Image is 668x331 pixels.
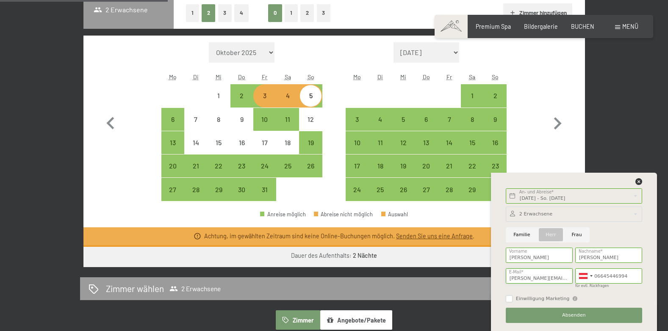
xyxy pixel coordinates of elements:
div: Anreise möglich [260,212,306,217]
abbr: Sonntag [308,73,314,80]
a: Premium Spa [476,23,511,30]
div: Anreise möglich [415,108,438,131]
div: Mon Nov 24 2025 [346,178,369,201]
div: 6 [416,116,437,137]
div: Wed Nov 19 2025 [392,154,415,177]
div: Anreise möglich [161,108,184,131]
div: Anreise möglich [346,131,369,154]
div: 25 [277,163,298,184]
span: Einwilligung Marketing [516,295,570,302]
abbr: Samstag [285,73,291,80]
div: Tue Oct 07 2025 [184,108,207,131]
div: Sun Nov 16 2025 [484,131,507,154]
div: Wed Nov 05 2025 [392,108,415,131]
div: Wed Oct 08 2025 [207,108,230,131]
input: 0664 123456 [575,268,642,284]
abbr: Donnerstag [423,73,430,80]
div: 3 [254,92,275,113]
div: 10 [346,139,368,160]
div: 18 [277,139,298,160]
abbr: Samstag [469,73,475,80]
button: 2 [300,4,314,22]
div: 19 [300,139,321,160]
div: 4 [277,92,298,113]
div: 8 [462,116,483,137]
div: 29 [208,186,229,207]
div: Thu Oct 09 2025 [230,108,253,131]
div: Anreise möglich [253,178,276,201]
div: Anreise möglich [415,178,438,201]
span: Menü [622,23,638,30]
div: Anreise möglich [461,108,484,131]
abbr: Freitag [262,73,267,80]
div: Sun Nov 02 2025 [484,84,507,107]
div: Thu Oct 23 2025 [230,154,253,177]
div: 22 [462,163,483,184]
div: Anreise möglich [299,154,322,177]
div: 11 [370,139,391,160]
span: 2 Erwachsene [169,284,221,293]
div: 20 [162,163,183,184]
button: Nächster Monat [545,42,570,201]
div: Anreise nicht möglich [299,108,322,131]
div: Wed Oct 22 2025 [207,154,230,177]
div: Sat Oct 11 2025 [276,108,299,131]
div: Mon Oct 13 2025 [161,131,184,154]
div: Anreise möglich [484,178,507,201]
div: 5 [300,92,321,113]
div: 19 [393,163,414,184]
div: Anreise möglich [369,108,392,131]
div: 16 [485,139,506,160]
div: 28 [438,186,460,207]
div: Thu Nov 06 2025 [415,108,438,131]
div: Sun Oct 26 2025 [299,154,322,177]
a: BUCHEN [571,23,594,30]
button: Vorheriger Monat [98,42,123,201]
div: Thu Oct 02 2025 [230,84,253,107]
label: für evtl. Rückfragen [575,284,609,288]
div: Sun Nov 09 2025 [484,108,507,131]
div: Sat Nov 22 2025 [461,154,484,177]
div: 10 [254,116,275,137]
div: 12 [393,139,414,160]
div: Sun Oct 12 2025 [299,108,322,131]
abbr: Mittwoch [216,73,222,80]
div: Fri Oct 03 2025 [253,84,276,107]
button: Zimmer [276,310,320,330]
div: Fri Oct 24 2025 [253,154,276,177]
a: Bildergalerie [524,23,558,30]
div: Fri Oct 31 2025 [253,178,276,201]
div: 26 [393,186,414,207]
div: Anreise möglich [392,154,415,177]
abbr: Donnerstag [238,73,245,80]
div: 17 [346,163,368,184]
div: 23 [231,163,252,184]
div: Anreise möglich [461,131,484,154]
div: Sat Nov 08 2025 [461,108,484,131]
div: 2 [485,92,506,113]
div: Fri Oct 17 2025 [253,131,276,154]
div: Anreise nicht möglich [230,131,253,154]
div: 17 [254,139,275,160]
div: Anreise möglich [369,178,392,201]
div: Anreise möglich [346,178,369,201]
div: Anreise nicht möglich [276,84,299,107]
div: 20 [416,163,437,184]
div: Fri Nov 14 2025 [438,131,460,154]
div: Anreise möglich [392,178,415,201]
div: 28 [185,186,206,207]
abbr: Dienstag [193,73,199,80]
div: Tue Oct 14 2025 [184,131,207,154]
div: Anreise möglich [461,154,484,177]
abbr: Freitag [446,73,452,80]
div: 11 [277,116,298,137]
div: 22 [208,163,229,184]
button: 3 [218,4,232,22]
div: Abreise nicht möglich [314,212,373,217]
div: 29 [462,186,483,207]
div: Anreise möglich [438,108,460,131]
div: Anreise nicht möglich [184,108,207,131]
div: Thu Nov 20 2025 [415,154,438,177]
